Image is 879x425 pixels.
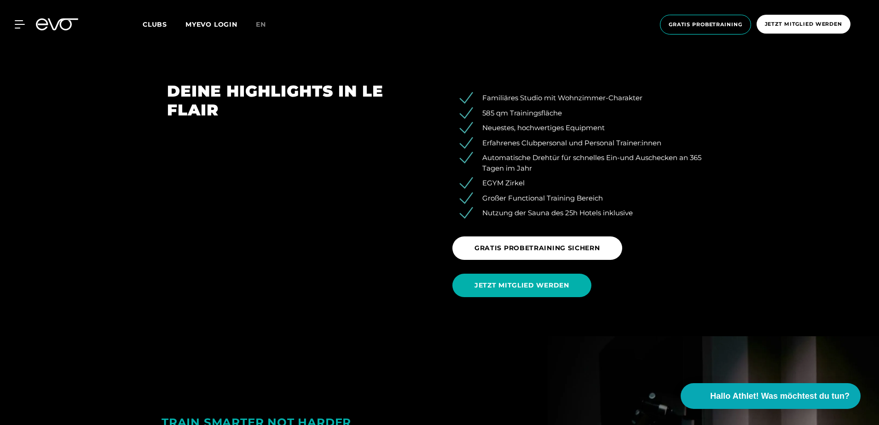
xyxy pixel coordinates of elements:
span: Clubs [143,20,167,29]
h2: DEINE HIGHLIGHTS IN LE FLAIR [167,82,427,120]
button: Hallo Athlet! Was möchtest du tun? [681,383,861,409]
span: Hallo Athlet! Was möchtest du tun? [710,390,850,402]
a: Gratis Probetraining [657,15,754,34]
span: en [256,20,266,29]
li: EGYM Zirkel [466,178,712,189]
li: Neuestes, hochwertiges Equipment [466,123,712,133]
span: GRATIS PROBETRAINING SICHERN [474,243,600,253]
a: JETZT MITGLIED WERDEN [452,267,595,304]
span: Gratis Probetraining [669,21,742,29]
li: Nutzung der Sauna des 25h Hotels inklusive [466,208,712,218]
a: Clubs [143,20,185,29]
a: GRATIS PROBETRAINING SICHERN [452,230,626,267]
li: Erfahrenes Clubpersonal und Personal Trainer:innen [466,138,712,149]
span: JETZT MITGLIED WERDEN [474,281,569,290]
li: 585 qm Trainingsfläche [466,108,712,119]
a: Jetzt Mitglied werden [754,15,853,34]
li: Großer Functional Training Bereich [466,193,712,204]
li: Familiäres Studio mit Wohnzimmer-Charakter [466,93,712,103]
a: en [256,19,277,30]
li: Automatische Drehtür für schnelles Ein-und Auschecken an 365 Tagen im Jahr [466,153,712,173]
span: Jetzt Mitglied werden [765,20,842,28]
a: MYEVO LOGIN [185,20,237,29]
